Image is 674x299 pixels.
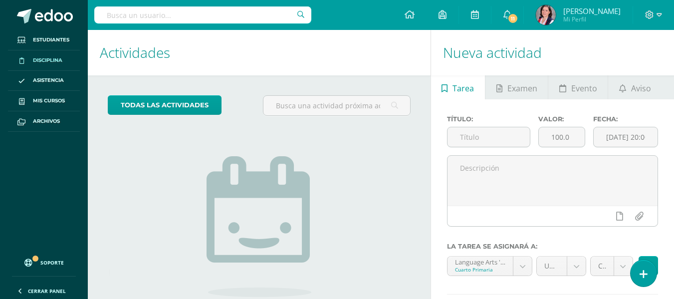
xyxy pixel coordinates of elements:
[536,5,556,25] img: 6911ad4cf6da2f75dfa65875cab9b3d1.png
[447,243,658,250] label: La tarea se asignará a:
[571,76,597,100] span: Evento
[593,115,658,123] label: Fecha:
[507,13,518,24] span: 11
[100,30,419,75] h1: Actividades
[448,127,530,147] input: Título
[563,6,621,16] span: [PERSON_NAME]
[455,266,506,273] div: Cuarto Primaria
[8,91,80,111] a: Mis cursos
[455,257,506,266] div: Language Arts 'Alemán 2'
[33,117,60,125] span: Archivos
[447,115,530,123] label: Título:
[8,71,80,91] a: Asistencia
[443,30,662,75] h1: Nueva actividad
[8,111,80,132] a: Archivos
[448,257,532,276] a: Language Arts 'Alemán 2'Cuarto Primaria
[548,75,608,99] a: Evento
[108,95,222,115] a: todas las Actividades
[598,257,606,276] span: Closing 1 (10.0%)
[33,56,62,64] span: Disciplina
[591,257,633,276] a: Closing 1 (10.0%)
[539,127,585,147] input: Puntos máximos
[452,76,474,100] span: Tarea
[8,30,80,50] a: Estudiantes
[94,6,311,23] input: Busca un usuario...
[507,76,537,100] span: Examen
[8,50,80,71] a: Disciplina
[563,15,621,23] span: Mi Perfil
[431,75,485,99] a: Tarea
[12,249,76,274] a: Soporte
[207,156,311,297] img: no_activities.png
[544,257,559,276] span: Unidad 4
[33,36,69,44] span: Estudiantes
[28,288,66,295] span: Cerrar panel
[33,76,64,84] span: Asistencia
[537,257,586,276] a: Unidad 4
[594,127,658,147] input: Fecha de entrega
[263,96,410,115] input: Busca una actividad próxima aquí...
[485,75,548,99] a: Examen
[40,259,64,266] span: Soporte
[608,75,662,99] a: Aviso
[631,76,651,100] span: Aviso
[33,97,65,105] span: Mis cursos
[538,115,585,123] label: Valor:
